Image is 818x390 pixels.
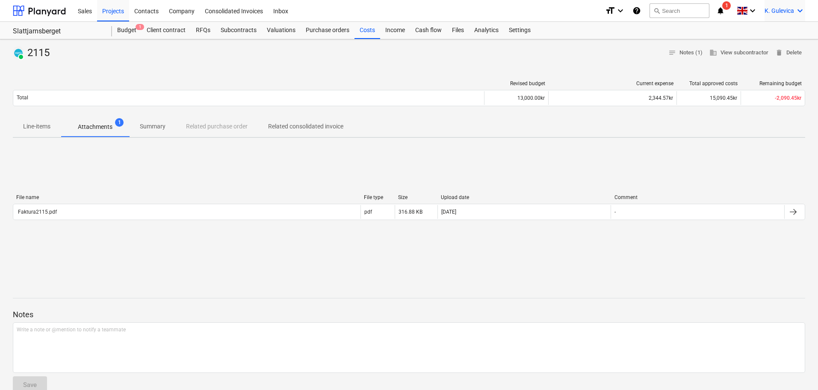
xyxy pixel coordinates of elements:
[364,209,372,215] div: pdf
[13,46,24,60] div: Invoice has been synced with Xero and its status is currently PAID
[775,49,783,57] span: delete
[364,194,391,200] div: File type
[765,7,794,14] span: K. Gulevica
[140,122,165,131] p: Summary
[653,7,660,14] span: search
[16,194,357,200] div: File name
[668,48,703,58] span: Notes (1)
[268,122,343,131] p: Related consolidated invoice
[14,49,23,57] img: xero.svg
[469,22,504,39] a: Analytics
[668,49,676,57] span: notes
[447,22,469,39] a: Files
[17,94,28,101] p: Total
[772,46,805,60] button: Delete
[488,80,545,86] div: Revised budget
[709,49,717,57] span: business
[706,46,772,60] button: View subcontractor
[632,6,641,16] i: Knowledge base
[301,22,354,39] a: Purchase orders
[441,194,608,200] div: Upload date
[504,22,536,39] a: Settings
[716,6,725,16] i: notifications
[614,194,781,200] div: Comment
[775,95,801,101] span: -2,090.45kr
[13,27,102,36] div: Slattjarnsberget
[136,24,144,30] span: 1
[795,6,805,16] i: keyboard_arrow_down
[552,95,673,101] div: 2,344.57kr
[680,80,738,86] div: Total approved costs
[13,46,53,60] div: 2115
[605,6,615,16] i: format_size
[676,91,741,105] div: 15,090.45kr
[17,209,57,215] div: Faktura2115.pdf
[484,91,548,105] div: 13,000.00kr
[399,209,422,215] div: 316.88 KB
[216,22,262,39] a: Subcontracts
[112,22,142,39] div: Budget
[410,22,447,39] a: Cash flow
[142,22,191,39] a: Client contract
[665,46,706,60] button: Notes (1)
[775,48,802,58] span: Delete
[262,22,301,39] a: Valuations
[380,22,410,39] a: Income
[191,22,216,39] a: RFQs
[112,22,142,39] a: Budget1
[552,80,673,86] div: Current expense
[615,6,626,16] i: keyboard_arrow_down
[775,349,818,390] iframe: Chat Widget
[744,80,802,86] div: Remaining budget
[747,6,758,16] i: keyboard_arrow_down
[614,209,616,215] div: -
[709,48,768,58] span: View subcontractor
[13,310,805,320] p: Notes
[78,122,112,131] p: Attachments
[398,194,434,200] div: Size
[722,1,731,10] span: 1
[354,22,380,39] a: Costs
[115,118,124,127] span: 1
[650,3,709,18] button: Search
[441,209,456,215] div: [DATE]
[23,122,50,131] p: Line-items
